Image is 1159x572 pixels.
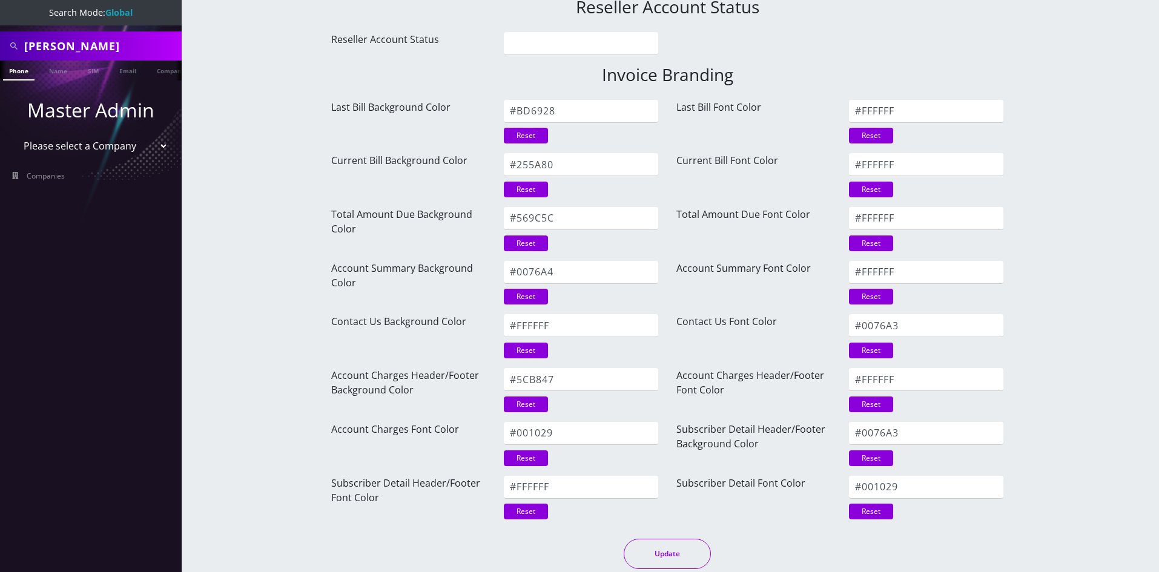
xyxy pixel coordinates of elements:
[331,261,486,290] label: Account Summary Background Color
[676,207,810,222] label: Total Amount Due Font Color
[27,171,65,181] span: Companies
[676,153,778,168] label: Current Bill Font Color
[82,61,105,79] a: SIM
[676,314,777,329] label: Contact Us Font Color
[676,422,831,451] label: Subscriber Detail Header/Footer Background Color
[331,100,451,114] label: Last Bill Background Color
[849,450,893,466] a: Reset
[331,32,439,47] label: Reseller Account Status
[43,61,73,79] a: Name
[331,476,486,505] label: Subscriber Detail Header/Footer Font Color
[849,343,893,358] a: Reset
[676,100,761,114] label: Last Bill Font Color
[151,61,191,79] a: Company
[504,343,548,358] a: Reset
[676,261,811,275] label: Account Summary Font Color
[676,476,805,490] label: Subscriber Detail Font Color
[331,368,486,397] label: Account Charges Header/Footer Background Color
[331,153,467,168] label: Current Bill Background Color
[331,207,486,236] label: Total Amount Due Background Color
[849,182,893,197] a: Reset
[113,61,142,79] a: Email
[504,128,548,143] a: Reset
[24,35,179,58] input: Search All Companies
[624,539,711,569] button: Update
[331,314,466,329] label: Contact Us Background Color
[504,235,548,251] a: Reset
[849,504,893,519] a: Reset
[49,7,133,18] span: Search Mode:
[849,289,893,304] a: Reset
[504,289,548,304] a: Reset
[105,7,133,18] strong: Global
[331,422,459,436] label: Account Charges Font Color
[504,450,548,466] a: Reset
[331,65,1003,85] h3: Invoice Branding
[849,128,893,143] a: Reset
[504,504,548,519] a: Reset
[676,368,831,397] label: Account Charges Header/Footer Font Color
[849,235,893,251] a: Reset
[849,396,893,412] a: Reset
[504,396,548,412] a: Reset
[3,61,35,81] a: Phone
[504,182,548,197] a: Reset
